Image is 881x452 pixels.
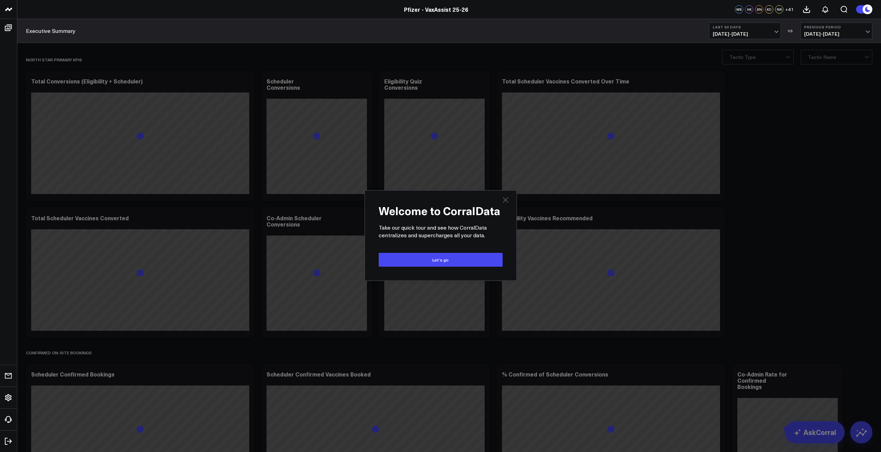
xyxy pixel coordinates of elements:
[775,5,783,14] div: NR
[26,27,75,35] a: Executive Summary
[800,23,872,39] button: Previous Period[DATE]-[DATE]
[784,29,797,33] div: VS
[713,25,777,29] b: Last 30 Days
[745,5,753,14] div: HK
[765,5,773,14] div: KD
[501,196,510,204] button: Close
[404,6,468,13] a: Pfizer - VaxAssist 25-26
[785,5,794,14] button: +41
[755,5,763,14] div: SN
[804,25,869,29] b: Previous Period
[735,5,743,14] div: WS
[709,23,781,39] button: Last 30 Days[DATE]-[DATE]
[804,31,869,37] span: [DATE] - [DATE]
[379,253,503,267] button: Let’s go
[379,204,503,217] h2: Welcome to CorralData
[785,7,794,12] span: + 41
[713,31,777,37] span: [DATE] - [DATE]
[379,224,503,239] p: Take our quick tour and see how CorralData centralizes and supercharges all your data.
